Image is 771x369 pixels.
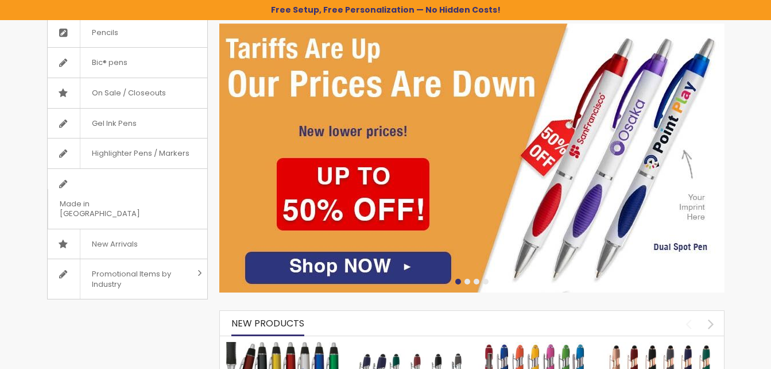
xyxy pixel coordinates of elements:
span: Made in [GEOGRAPHIC_DATA] [48,189,179,229]
a: Ellipse Softy Rose Gold Classic with Stylus Pen - Silver Laser [603,341,718,351]
a: On Sale / Closeouts [48,78,207,108]
span: Promotional Items by Industry [80,259,193,299]
a: Bic® pens [48,48,207,78]
a: The Barton Custom Pens Special Offer [226,341,340,351]
a: Ellipse Softy Brights with Stylus Pen - Laser [478,341,592,351]
span: Bic® pens [80,48,139,78]
iframe: Google Customer Reviews [676,338,771,369]
span: Gel Ink Pens [80,109,148,139]
span: On Sale / Closeouts [80,78,177,108]
span: New Arrivals [80,229,149,259]
div: prev [679,314,699,334]
a: Custom Soft Touch Metal Pen - Stylus Top [351,341,466,351]
img: /cheap-promotional-products.html [219,24,724,293]
span: Highlighter Pens / Markers [80,139,201,168]
a: New Arrivals [48,229,207,259]
div: next [701,314,721,334]
span: New Products [231,317,304,330]
a: Pencils [48,18,207,48]
span: Pencils [80,18,130,48]
a: Made in [GEOGRAPHIC_DATA] [48,169,207,229]
a: Highlighter Pens / Markers [48,139,207,168]
a: Promotional Items by Industry [48,259,207,299]
a: Gel Ink Pens [48,109,207,139]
